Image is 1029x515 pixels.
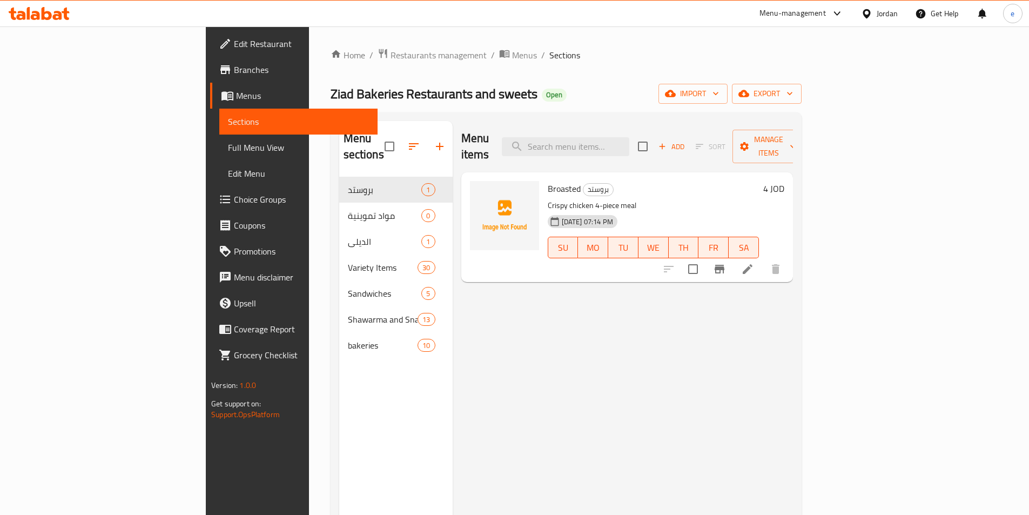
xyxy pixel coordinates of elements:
button: WE [638,237,669,258]
div: Menu-management [759,7,826,20]
span: Grocery Checklist [234,349,369,362]
a: Menus [210,83,378,109]
span: Open [542,90,567,99]
span: بروستد [348,183,422,196]
div: Open [542,89,567,102]
span: Coverage Report [234,323,369,336]
span: MO [582,240,604,256]
div: Shawarma and Snacks13 [339,306,453,332]
p: Crispy chicken 4-piece meal [548,199,759,212]
span: 30 [418,263,434,273]
button: MO [578,237,608,258]
button: Add section [427,133,453,159]
div: Sandwiches [348,287,422,300]
div: items [418,339,435,352]
span: Sections [228,115,369,128]
span: Branches [234,63,369,76]
a: Edit menu item [741,263,754,276]
a: Menu disclaimer [210,264,378,290]
span: Add [657,141,686,153]
span: Variety Items [348,261,418,274]
a: Sections [219,109,378,135]
span: Manage items [741,133,796,160]
span: bakeries [348,339,418,352]
button: FR [698,237,729,258]
span: 1 [422,237,434,247]
span: import [667,87,719,101]
li: / [541,49,545,62]
span: Promotions [234,245,369,258]
span: Ziad Bakeries Restaurants and sweets [331,82,537,106]
div: بروستد1 [339,177,453,203]
a: Upsell [210,290,378,316]
span: بروستد [583,183,613,196]
div: items [421,209,435,222]
span: Sections [549,49,580,62]
nav: breadcrumb [331,48,802,62]
a: Menus [499,48,537,62]
button: SU [548,237,579,258]
button: export [732,84,802,104]
span: [DATE] 07:14 PM [557,217,617,227]
a: Branches [210,57,378,83]
h2: Menu items [461,130,489,163]
span: Get support on: [211,397,261,411]
div: Sandwiches5 [339,280,453,306]
button: Manage items [732,130,805,163]
div: items [421,235,435,248]
a: Edit Restaurant [210,31,378,57]
a: Full Menu View [219,135,378,160]
span: Restaurants management [391,49,487,62]
div: الديلي1 [339,229,453,255]
span: Edit Restaurant [234,37,369,50]
a: Coverage Report [210,316,378,342]
span: Choice Groups [234,193,369,206]
a: Edit Menu [219,160,378,186]
span: FR [703,240,724,256]
button: TU [608,237,638,258]
span: 1 [422,185,434,195]
span: Select section first [689,138,732,155]
div: bakeries10 [339,332,453,358]
a: Restaurants management [378,48,487,62]
span: Shawarma and Snacks [348,313,418,326]
span: 10 [418,340,434,351]
div: Variety Items30 [339,255,453,280]
span: Select all sections [378,135,401,158]
a: Coupons [210,212,378,238]
span: Add item [654,138,689,155]
span: Select to update [682,258,704,280]
h6: 4 JOD [763,181,784,196]
span: Sort sections [401,133,427,159]
span: Menus [236,89,369,102]
div: items [421,287,435,300]
span: WE [643,240,664,256]
input: search [502,137,629,156]
li: / [491,49,495,62]
span: SU [553,240,574,256]
button: Branch-specific-item [707,256,732,282]
span: Menus [512,49,537,62]
nav: Menu sections [339,172,453,363]
a: Support.OpsPlatform [211,407,280,422]
span: Coupons [234,219,369,232]
span: 5 [422,289,434,299]
div: items [421,183,435,196]
button: SA [729,237,759,258]
span: 13 [418,315,434,325]
span: 1.0.0 [239,378,256,392]
span: Full Menu View [228,141,369,154]
img: Broasted [470,181,539,250]
span: Select section [631,135,654,158]
div: مواد تموينية [348,209,422,222]
button: Add [654,138,689,155]
span: الديلي [348,235,422,248]
span: Edit Menu [228,167,369,180]
span: Broasted [548,180,581,197]
div: مواد تموينية0 [339,203,453,229]
span: TH [673,240,695,256]
button: import [658,84,728,104]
